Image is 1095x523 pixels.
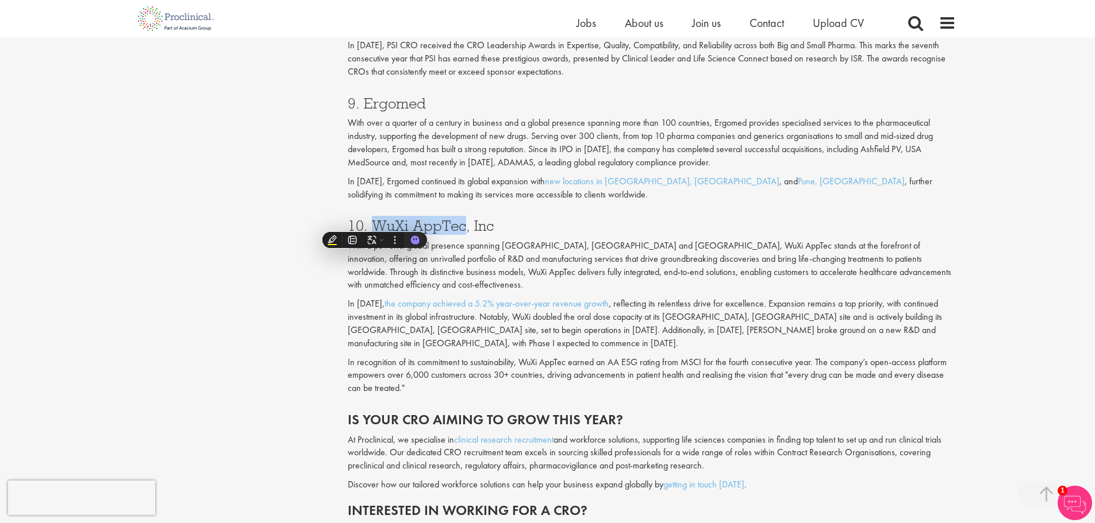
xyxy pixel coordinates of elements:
h3: 9. Ergomed [348,96,956,111]
h2: Interested in working for a CRO? [348,503,956,518]
span: 1 [1058,486,1067,495]
a: the company achieved a 5.2% year-over-year revenue growth [385,297,609,309]
a: About us [625,16,663,30]
h2: Is your CRO aiming to grow this year? [348,412,956,427]
a: Contact [750,16,784,30]
a: Pune, [GEOGRAPHIC_DATA] [798,175,905,187]
a: Jobs [577,16,596,30]
iframe: reCAPTCHA [8,481,155,515]
a: clinical research recruitment [454,433,554,445]
p: With over a quarter of a century in business and a global presence spanning more than 100 countri... [348,117,956,169]
p: With a powerful global presence spanning [GEOGRAPHIC_DATA], [GEOGRAPHIC_DATA] and [GEOGRAPHIC_DAT... [348,239,956,292]
p: In [DATE], PSI CRO received the CRO Leadership Awards in Expertise, Quality, Compatibility, and R... [348,39,956,79]
p: In recognition of its commitment to sustainability, WuXi AppTec earned an AA ESG rating from MSCI... [348,356,956,396]
p: In [DATE], Ergomed continued its global expansion with , and , further solidifying its commitment... [348,175,956,202]
h3: 10. WuXi AppTec, Inc [348,218,956,233]
p: In [DATE], , reflecting its relentless drive for excellence. Expansion remains a top priority, wi... [348,297,956,350]
p: Discover how our tailored workforce solutions can help your business expand globally by . [348,478,956,491]
img: Chatbot [1058,486,1092,520]
a: Upload CV [813,16,864,30]
a: getting in touch [DATE] [663,478,744,490]
p: At Proclinical, we specialise in and workforce solutions, supporting life sciences companies in f... [348,433,956,473]
a: new locations in [GEOGRAPHIC_DATA], [GEOGRAPHIC_DATA] [545,175,779,187]
a: Join us [692,16,721,30]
